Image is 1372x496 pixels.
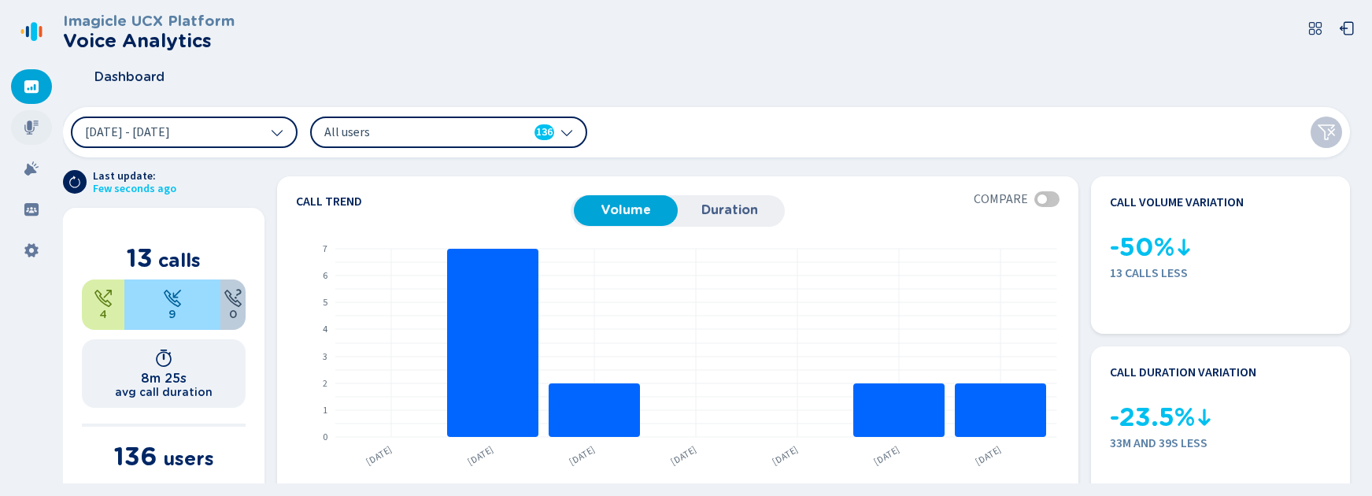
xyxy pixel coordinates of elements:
span: Dashboard [94,70,165,84]
span: 4 [99,308,107,320]
button: Clear filters [1311,117,1342,148]
div: 69.23% [124,279,220,330]
div: 30.77% [82,279,124,330]
text: [DATE] [973,442,1004,468]
text: [DATE] [364,442,394,468]
div: Recordings [11,110,52,145]
span: Last update: [93,170,176,183]
text: [DATE] [770,442,801,468]
span: Compare [974,192,1028,206]
text: 4 [323,322,327,335]
svg: kpi-down [1174,238,1193,257]
svg: chevron-down [560,126,573,139]
h2: Voice Analytics [63,30,235,52]
span: Volume [582,203,670,217]
svg: arrow-clockwise [68,176,81,188]
svg: box-arrow-left [1339,20,1355,36]
span: All users [324,124,505,141]
svg: alarm-filled [24,161,39,176]
span: -50% [1110,233,1174,262]
span: 9 [168,308,176,320]
h1: 8m 25s [141,371,187,386]
svg: chevron-down [271,126,283,139]
text: [DATE] [567,442,597,468]
span: 0 [229,308,237,320]
div: Groups [11,192,52,227]
text: 6 [323,268,327,282]
text: [DATE] [871,442,902,468]
h2: avg call duration [115,386,213,398]
svg: dashboard-filled [24,79,39,94]
svg: mic-fill [24,120,39,135]
svg: unknown-call [224,289,242,308]
span: 136 [536,124,553,140]
text: [DATE] [465,442,496,468]
span: calls [158,249,201,272]
svg: funnel-disabled [1317,123,1336,142]
span: Few seconds ago [93,183,176,195]
span: 33m and 39s less [1110,436,1331,450]
text: 2 [323,376,327,390]
h4: Call duration variation [1110,365,1256,379]
button: Duration [678,195,782,225]
text: 7 [323,242,327,255]
svg: timer [154,349,173,368]
svg: kpi-down [1195,408,1214,427]
span: 136 [114,441,157,472]
span: 13 calls less [1110,266,1331,280]
span: 13 [127,242,153,273]
svg: telephone-inbound [163,289,182,308]
button: Volume [574,195,678,225]
text: 3 [323,350,327,363]
h3: Imagicle UCX Platform [63,13,235,30]
div: 0% [220,279,246,330]
div: Settings [11,233,52,268]
svg: groups-filled [24,202,39,217]
span: [DATE] - [DATE] [85,126,170,139]
button: [DATE] - [DATE] [71,117,298,148]
h4: Call trend [296,195,571,208]
h4: Call volume variation [1110,195,1244,209]
svg: telephone-outbound [94,289,113,308]
text: 1 [323,403,327,416]
text: 5 [323,295,327,309]
text: 0 [323,430,327,443]
div: Alarms [11,151,52,186]
div: Dashboard [11,69,52,104]
text: [DATE] [668,442,699,468]
span: Duration [686,203,774,217]
span: users [163,447,214,470]
span: -23.5% [1110,403,1195,432]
